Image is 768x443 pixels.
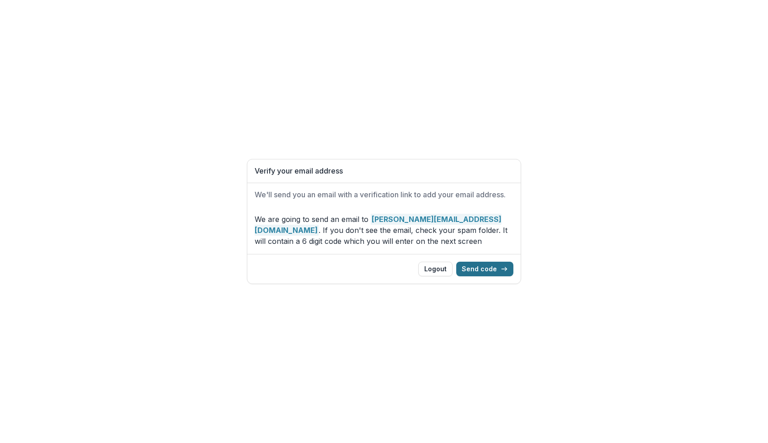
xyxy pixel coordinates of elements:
[255,190,513,199] h2: We'll send you an email with a verification link to add your email address.
[255,214,513,247] p: We are going to send an email to . If you don't see the email, check your spam folder. It will co...
[255,167,513,175] h1: Verify your email address
[255,214,501,236] strong: [PERSON_NAME][EMAIL_ADDRESS][DOMAIN_NAME]
[456,262,513,276] button: Send code
[418,262,453,276] button: Logout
